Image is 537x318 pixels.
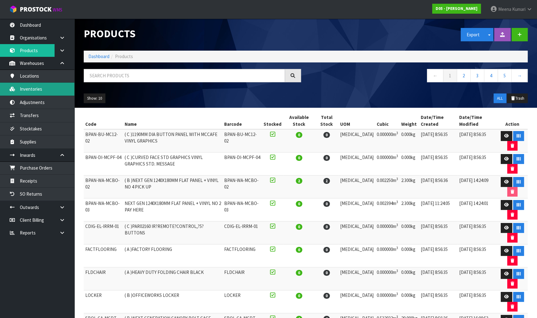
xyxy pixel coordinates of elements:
[339,267,375,290] td: [MEDICAL_DATA]
[400,290,419,313] td: 0.000kg
[458,152,497,175] td: [DATE] 8:56:35
[512,6,526,12] span: Kumari
[310,69,528,84] nav: Page navigation
[443,69,457,82] a: 1
[84,290,123,313] td: LOCKER
[123,152,223,175] td: ( C )CURVED FACE STD GRAPHICS VINYL GRAPHICS STD. MESSAGE
[470,69,484,82] a: 3
[375,221,400,244] td: 0.000000m
[296,270,302,276] span: 0
[375,152,400,175] td: 0.000000m
[123,267,223,290] td: ( A )HEAVY DUTY FOLDING CHAIR BLACK
[223,112,262,129] th: Barcode
[296,155,302,161] span: 0
[396,223,398,227] sup: 3
[458,290,497,313] td: [DATE] 8:56:35
[484,69,498,82] a: 4
[84,28,301,39] h1: Products
[223,290,262,313] td: LOCKER
[223,152,262,175] td: BPAN-DI-MCPF-04
[223,221,262,244] td: CDIG-EL-IRRM-01
[339,198,375,221] td: [MEDICAL_DATA]
[323,270,330,276] span: 0
[323,293,330,299] span: 0
[400,129,419,152] td: 0.000kg
[400,244,419,267] td: 0.000kg
[315,112,339,129] th: Total Stock
[458,129,497,152] td: [DATE] 8:56:35
[432,4,481,14] a: D05 - [PERSON_NAME]
[84,175,123,198] td: BPAN-WA-MCBO-02
[296,201,302,207] span: 0
[458,267,497,290] td: [DATE] 8:56:35
[20,5,51,13] span: ProStock
[400,267,419,290] td: 0.000kg
[84,129,123,152] td: BPAN-BU-MC12-02
[262,112,283,129] th: Stocked
[123,129,223,152] td: ( C )1190MM DIA BUTTON PANEL WITH MCCAFE VINYL GRAPHICS
[223,198,262,221] td: BPAN-WA-MCBO-03
[375,175,400,198] td: 0.002250m
[296,247,302,253] span: 0
[375,267,400,290] td: 0.000000m
[223,175,262,198] td: BPAN-WA-MCBO-02
[339,152,375,175] td: [MEDICAL_DATA]
[507,93,528,103] button: Trash
[339,112,375,129] th: UOM
[339,221,375,244] td: [MEDICAL_DATA]
[123,290,223,313] td: ( B )OFFICEWORKS LOCKER
[223,129,262,152] td: BPAN-BU-MC12-02
[84,198,123,221] td: BPAN-WA-MCBO-03
[419,290,458,313] td: [DATE] 8:56:35
[498,69,512,82] a: 5
[400,112,419,129] th: Weight
[323,178,330,184] span: 2
[396,200,398,204] sup: 3
[419,129,458,152] td: [DATE] 8:56:35
[457,69,471,82] a: 2
[123,198,223,221] td: NEXT GEN 1240X180MM FLAT PANEL + VINYL NO 2 PAY HERE
[458,112,497,129] th: Date/Time Modified
[511,69,528,82] a: →
[339,244,375,267] td: [MEDICAL_DATA]
[396,269,398,273] sup: 3
[494,93,506,103] button: ALL
[396,131,398,135] sup: 3
[339,175,375,198] td: [MEDICAL_DATA]
[375,290,400,313] td: 0.000000m
[461,28,486,41] button: Export
[375,112,400,129] th: Cubic
[123,175,223,198] td: ( B )NEXT GEN 1240X180MM FLAT PANEL + VINYL NO 4 PICK UP
[396,246,398,250] sup: 3
[419,112,458,129] th: Date/Time Created
[339,129,375,152] td: [MEDICAL_DATA]
[84,112,123,129] th: Code
[458,175,497,198] td: [DATE] 14:24:09
[427,69,443,82] a: ←
[419,221,458,244] td: [DATE] 8:56:35
[396,154,398,158] sup: 3
[283,112,315,129] th: Available Stock
[400,221,419,244] td: 0.000kg
[458,221,497,244] td: [DATE] 8:56:35
[419,175,458,198] td: [DATE] 8:56:36
[84,267,123,290] td: FLDCHAIR
[339,290,375,313] td: [MEDICAL_DATA]
[419,152,458,175] td: [DATE] 8:56:35
[53,7,62,13] small: WMS
[123,112,223,129] th: Name
[396,292,398,296] sup: 3
[375,198,400,221] td: 0.002394m
[419,267,458,290] td: [DATE] 8:56:35
[323,224,330,230] span: 0
[323,132,330,138] span: 0
[88,53,109,59] a: Dashboard
[497,112,528,129] th: Action
[396,177,398,181] sup: 3
[296,293,302,299] span: 0
[123,221,223,244] td: ( C )PAR02160 IR?REMOTE?CONTROL,?5?BUTTONS
[323,247,330,253] span: 0
[296,132,302,138] span: 0
[123,244,223,267] td: ( A )FACTORY FLOORING
[400,152,419,175] td: 0.000kg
